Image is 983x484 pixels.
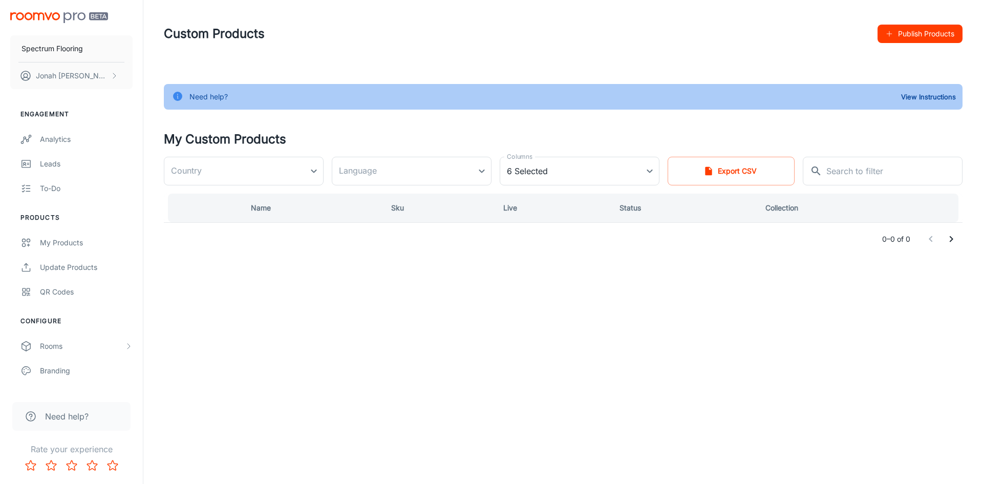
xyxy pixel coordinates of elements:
div: My Products [40,237,133,248]
div: Need help? [189,87,228,107]
img: Roomvo PRO Beta [10,12,108,23]
button: Jonah [PERSON_NAME] [10,62,133,89]
th: Collection [757,194,963,222]
div: To-do [40,183,133,194]
div: Analytics [40,134,133,145]
label: Columns [507,152,532,161]
h1: Custom Products [164,25,265,43]
button: Spectrum Flooring [10,35,133,62]
div: 6 Selected [500,157,659,185]
input: Search to filter [826,157,963,185]
button: View Instructions [899,89,958,104]
div: Leads [40,158,133,170]
p: Jonah [PERSON_NAME] [36,70,108,81]
p: Spectrum Flooring [22,43,83,54]
button: Export CSV [668,157,795,185]
th: Name [243,194,382,222]
div: QR Codes [40,286,133,298]
th: Live [495,194,611,222]
p: 0–0 of 0 [882,234,910,245]
th: Status [611,194,757,222]
div: Update Products [40,262,133,273]
h4: My Custom Products [164,130,963,149]
button: Publish Products [878,25,963,43]
button: Go to next page [941,229,961,249]
th: Sku [383,194,496,222]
